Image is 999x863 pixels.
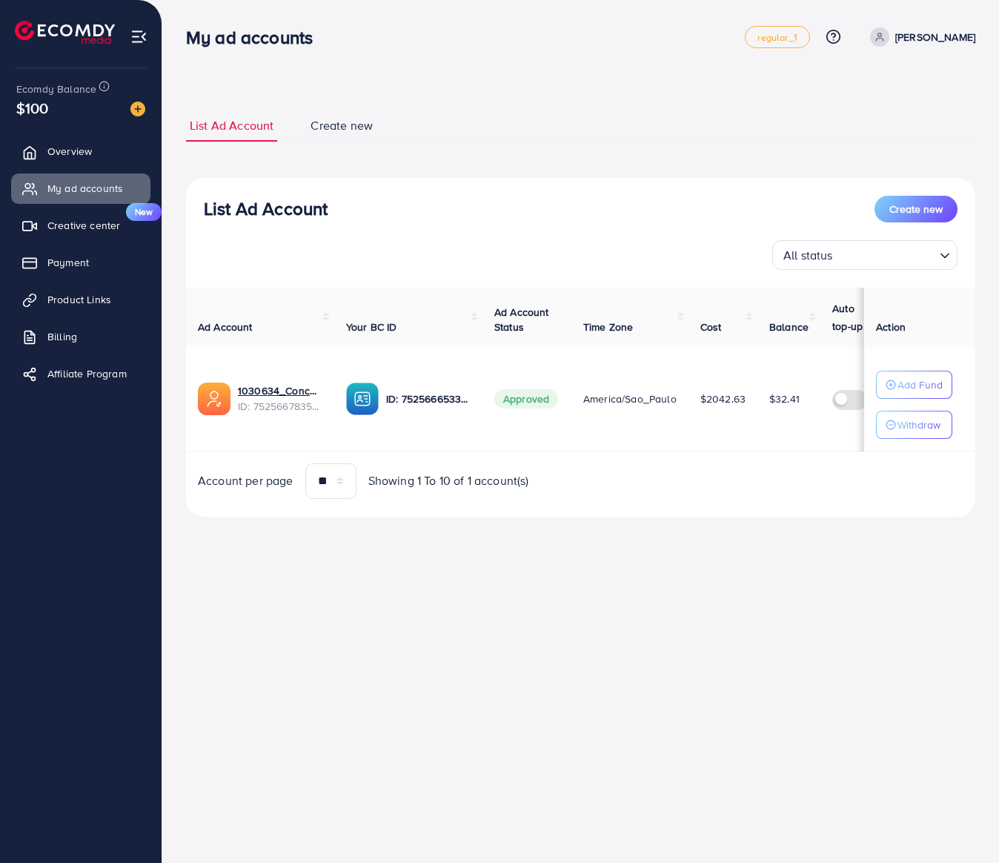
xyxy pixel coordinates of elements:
[186,27,325,48] h3: My ad accounts
[11,359,150,388] a: Affiliate Program
[311,117,373,134] span: Create new
[876,371,952,399] button: Add Fund
[769,391,800,406] span: $32.41
[11,136,150,166] a: Overview
[47,366,127,381] span: Affiliate Program
[780,245,836,266] span: All status
[190,117,273,134] span: List Ad Account
[238,383,322,414] div: <span class='underline'>1030634_Conceicao_1752206102446</span></br>7525667835985821697
[238,399,322,414] span: ID: 7525667835985821697
[386,390,471,408] p: ID: 7525666533604278289
[700,320,722,334] span: Cost
[11,322,150,351] a: Billing
[772,240,957,270] div: Search for option
[198,472,293,489] span: Account per page
[11,173,150,203] a: My ad accounts
[204,198,328,219] h3: List Ad Account
[897,416,940,434] p: Withdraw
[47,329,77,344] span: Billing
[47,255,89,270] span: Payment
[47,218,120,233] span: Creative center
[837,242,934,266] input: Search for option
[15,21,115,44] img: logo
[11,285,150,314] a: Product Links
[16,82,96,96] span: Ecomdy Balance
[494,305,549,334] span: Ad Account Status
[346,383,379,415] img: ic-ba-acc.ded83a64.svg
[583,391,677,406] span: America/Sao_Paulo
[832,300,875,335] p: Auto top-up
[757,33,797,42] span: regular_1
[889,202,943,216] span: Create new
[897,376,943,394] p: Add Fund
[346,320,397,334] span: Your BC ID
[47,181,123,196] span: My ad accounts
[876,320,906,334] span: Action
[130,28,147,45] img: menu
[936,796,988,852] iframe: Chat
[769,320,809,334] span: Balance
[238,383,322,398] a: 1030634_Conceicao_1752206102446
[130,102,145,116] img: image
[700,391,746,406] span: $2042.63
[11,211,150,240] a: Creative centerNew
[583,320,633,334] span: Time Zone
[368,472,529,489] span: Showing 1 To 10 of 1 account(s)
[16,97,49,119] span: $100
[47,292,111,307] span: Product Links
[494,389,558,409] span: Approved
[745,26,809,48] a: regular_1
[126,203,162,221] span: New
[876,411,952,439] button: Withdraw
[47,144,92,159] span: Overview
[198,320,253,334] span: Ad Account
[874,196,957,222] button: Create new
[11,248,150,277] a: Payment
[198,383,230,415] img: ic-ads-acc.e4c84228.svg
